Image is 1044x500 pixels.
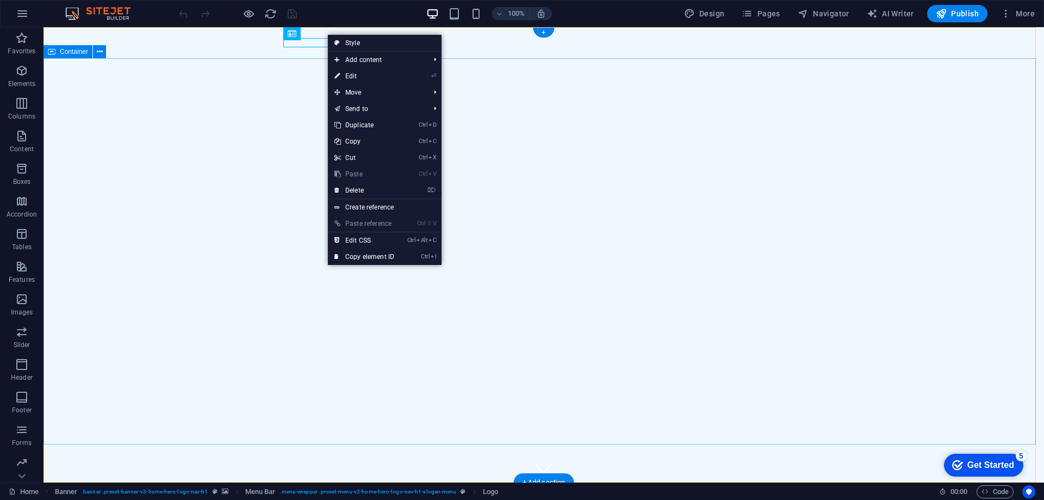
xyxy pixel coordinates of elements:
i: Ctrl [419,138,427,145]
a: CtrlVPaste [328,166,401,182]
p: Boxes [13,177,31,186]
div: 5 [80,2,91,13]
i: Ctrl [421,253,430,260]
a: Style [328,35,442,51]
p: Slider [14,341,30,349]
span: More [1000,8,1035,19]
p: Elements [8,79,36,88]
button: Publish [927,5,987,22]
i: Ctrl [407,237,416,244]
i: Reload page [264,8,277,20]
p: Favorites [8,47,35,55]
span: . banner .preset-banner-v3-home-hero-logo-nav-h1 [82,485,208,498]
p: Content [10,145,34,153]
span: Design [684,8,725,19]
i: ⌦ [427,187,436,194]
p: Features [9,275,35,284]
button: Code [977,485,1014,498]
p: Accordion [7,210,37,219]
a: ⌦Delete [328,182,401,199]
span: Add content [328,52,425,68]
img: Editor Logo [63,7,144,20]
span: AI Writer [867,8,914,19]
i: I [431,253,436,260]
h6: Session time [939,485,968,498]
a: CtrlAltCEdit CSS [328,232,401,249]
span: Code [981,485,1009,498]
nav: breadcrumb [55,485,499,498]
a: CtrlICopy element ID [328,249,401,265]
i: Ctrl [417,220,426,227]
h6: 100% [508,7,525,20]
p: Footer [12,406,32,415]
button: 100% [492,7,530,20]
button: Pages [737,5,784,22]
i: V [428,170,436,177]
i: ⏎ [431,72,436,79]
p: Tables [12,243,32,251]
a: ⏎Edit [328,68,401,84]
p: Images [11,308,33,317]
button: Design [680,5,729,22]
div: + [533,28,554,38]
span: . menu-wrapper .preset-menu-v2-home-hero-logo-nav-h1-slogan-menu [280,485,457,498]
span: Move [328,84,425,101]
a: CtrlXCut [328,150,401,166]
i: X [428,154,436,161]
span: 00 00 [950,485,967,498]
i: V [433,220,436,227]
button: Usercentrics [1022,485,1035,498]
span: Navigator [798,8,849,19]
button: reload [264,7,277,20]
i: ⇧ [427,220,432,227]
i: This element contains a background [222,489,228,495]
span: Click to select. Double-click to edit [245,485,276,498]
i: On resize automatically adjust zoom level to fit chosen device. [536,9,546,18]
i: C [428,138,436,145]
span: Pages [742,8,780,19]
a: Click to cancel selection. Double-click to open Pages [9,485,39,498]
button: Click here to leave preview mode and continue editing [242,7,255,20]
span: Publish [936,8,979,19]
i: C [428,237,436,244]
i: Ctrl [419,121,427,128]
i: This element is a customizable preset [461,489,465,495]
button: More [996,5,1039,22]
a: CtrlDDuplicate [328,117,401,133]
i: D [428,121,436,128]
p: Forms [12,439,32,447]
span: Click to select. Double-click to edit [483,485,498,498]
a: Send to [328,101,425,117]
div: Design (Ctrl+Alt+Y) [680,5,729,22]
a: Create reference [328,199,442,215]
i: Ctrl [419,170,427,177]
i: Ctrl [419,154,427,161]
button: AI Writer [862,5,918,22]
a: CtrlCCopy [328,133,401,150]
div: Get Started 5 items remaining, 0% complete [9,5,88,28]
p: Columns [8,112,35,121]
i: This element is a customizable preset [213,489,217,495]
div: + Add section [514,473,574,492]
button: Navigator [793,5,854,22]
div: Get Started [32,12,79,22]
i: Alt [417,237,427,244]
span: Container [60,48,88,55]
a: Ctrl⇧VPaste reference [328,215,401,232]
p: Header [11,373,33,382]
span: : [958,487,960,496]
span: Click to select. Double-click to edit [55,485,78,498]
